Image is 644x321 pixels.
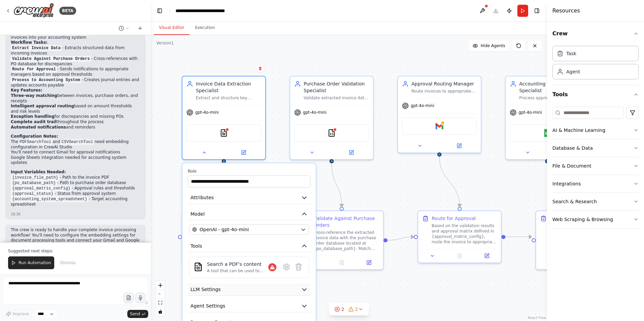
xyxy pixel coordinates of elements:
li: throughout the process [11,119,140,125]
span: Tools [191,243,202,249]
code: {approval_matrix_config} [11,185,72,191]
strong: Exception handling [11,114,55,119]
span: Run Automation [19,260,51,265]
button: Integrations [552,175,639,192]
strong: Workflow Tasks: [11,40,47,45]
p: Suggested next steps: [8,248,143,254]
li: You'll need to connect Gmail for approval notifications [11,150,140,155]
button: zoom out [156,290,165,298]
button: Tools [552,85,639,104]
button: Visual Editor [154,21,190,35]
button: Tools [188,240,311,252]
button: OpenAI - gpt-4o-mini [189,224,309,235]
img: Logo [13,3,54,18]
button: Database & Data [552,139,639,157]
div: Search & Research [552,198,597,205]
div: A tool that can be used to semantic search a query from a PDF's content. [207,268,268,274]
button: Open in side panel [357,258,381,266]
button: toggle interactivity [156,307,165,316]
button: AI & Machine Learning [552,121,639,139]
g: Edge from 48e70120-3772-4b9e-817b-112d255b82fe to b476d26f-dc11-41a4-b597-084f790aa91b [544,163,581,207]
span: Improve [12,311,29,317]
button: Delete tool [293,261,305,273]
g: Edge from f10b7bca-ae46-4192-b1e5-511361d1cf1d to dd84aa17-3fc4-44bf-a044-a51feaa8d3b7 [436,156,463,207]
li: and reminders [11,125,140,130]
li: - Sends notifications to appropriate managers based on approval thresholds [11,67,140,77]
button: Hide left sidebar [155,6,164,15]
div: 18:36 [11,212,21,217]
div: Database & Data [552,145,593,151]
div: Route invoices to appropriate managers based on approval workflows, monetary thresholds, departme... [412,88,477,94]
button: Hide Agents [469,40,509,51]
div: Agent [566,68,580,75]
button: Click to speak your automation idea [135,293,146,303]
span: Model [191,211,205,217]
span: LLM Settings [191,286,221,293]
div: Purchase Order Validation Specialist [304,80,369,94]
img: CSVSearchTool [328,129,336,137]
code: {invoice_file_path} [11,175,60,181]
div: Extract and structure key information from incoming invoices including vendor details, invoice nu... [196,95,261,101]
li: - Extracts structured data from incoming invoices [11,45,140,56]
img: PDFSearchTool [220,129,228,137]
button: Dismiss [57,256,79,269]
button: Upload files [124,293,134,303]
img: Google Sheets [543,129,551,137]
button: Start a new chat [135,24,146,32]
span: 2 [341,306,344,313]
button: Agent Settings [188,300,311,312]
code: Process to Accounting System [11,77,82,83]
div: Cross-reference the extracted invoice data with the purchase order database located at {po_databa... [314,230,379,251]
div: Approval Routing Manager [412,80,477,87]
li: - Creates journal entries and updates accounts payable [11,77,140,88]
strong: Configuration Notes: [11,134,58,139]
code: CSVSearchTool [60,139,95,145]
button: Model [188,208,311,220]
button: Crew [552,24,639,43]
div: Invoice Data Extraction Specialist [196,80,261,94]
button: Open in side panel [332,148,371,156]
h4: Resources [552,7,580,15]
button: No output available [327,258,356,266]
img: PDFSearchTool [194,262,203,272]
li: - Processes approved invoices into your accounting system [11,30,140,40]
button: Delete node [256,64,265,73]
span: gpt-4o-mini [411,103,434,108]
strong: Complete audit trail [11,119,57,124]
code: {po_database_path} [11,180,57,186]
button: Open in side panel [475,252,498,260]
div: Tools [552,104,639,234]
button: 22 [329,303,369,316]
strong: Three-way matching [11,93,57,98]
div: BETA [59,7,76,15]
li: - Target accounting spreadsheet [11,197,140,207]
button: Send [127,310,148,318]
div: Process approved invoices into the accounting system by creating vendor records, posting journal ... [519,95,585,101]
button: LLM Settings [188,283,311,296]
button: Search & Research [552,193,639,210]
div: Version 1 [156,40,174,46]
strong: Intelligent approval routing [11,104,74,108]
div: Web Scraping & Browsing [552,216,613,223]
div: Route for ApprovalBased on the validation results and approval matrix defined in {approval_matrix... [418,210,502,263]
li: - Path to purchase order database [11,180,140,186]
div: Validate Against Purchase OrdersCross-reference the extracted invoice data with the purchase orde... [300,210,384,270]
li: The and need embedding configuration in CrewAI Studio [11,139,140,150]
g: Edge from 2a712065-b4f6-407f-b44a-dd8b91c52e23 to dd84aa17-3fc4-44bf-a044-a51feaa8d3b7 [388,234,414,244]
span: gpt-4o-mini [303,110,327,115]
label: Role [188,169,311,174]
li: - Path to the invoice PDF [11,175,140,180]
span: OpenAI - gpt-4o-mini [200,226,249,233]
nav: breadcrumb [175,7,242,14]
div: Validate Against Purchase Orders [314,215,379,228]
g: Edge from 63e970d8-4aaa-4345-a9f4-bda4e1cda499 to 2a712065-b4f6-407f-b44a-dd8b91c52e23 [328,163,345,207]
button: Execution [190,21,220,35]
span: gpt-4o-mini [519,110,542,115]
button: fit view [156,298,165,307]
span: Attributes [191,194,214,201]
button: Configure tool [281,261,293,273]
li: for discrepancies and missing POs [11,114,140,119]
button: Switch to previous chat [116,24,132,32]
span: gpt-4o-mini [195,110,219,115]
button: Web Scraping & Browsing [552,211,639,228]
